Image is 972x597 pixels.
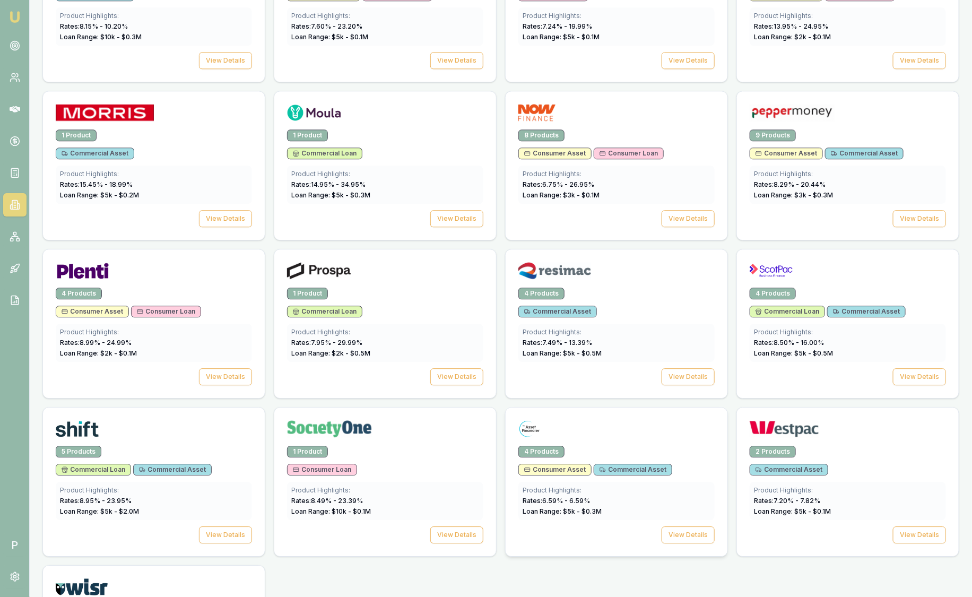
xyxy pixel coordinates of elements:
button: View Details [662,526,715,543]
div: Product Highlights: [754,486,942,495]
button: View Details [893,526,946,543]
span: Rates: 7.49 % - 13.39 % [523,339,592,347]
button: View Details [893,368,946,385]
div: Product Highlights: [754,328,942,336]
div: Product Highlights: [60,170,248,178]
span: Rates: 8.95 % - 23.95 % [60,497,132,505]
div: Product Highlights: [523,170,710,178]
button: View Details [199,526,252,543]
span: Rates: 8.15 % - 10.20 % [60,22,128,30]
a: Prospa logo1 ProductCommercial LoanProduct Highlights:Rates:7.95% - 29.99%Loan Range: $2k - $0.5M... [274,249,497,399]
span: Commercial Asset [831,149,898,158]
span: Commercial Asset [833,307,900,316]
button: View Details [662,210,715,227]
span: Rates: 6.59 % - 6.59 % [523,497,590,505]
span: Rates: 7.95 % - 29.99 % [291,339,362,347]
span: P [3,533,27,557]
div: Product Highlights: [60,328,248,336]
div: 4 Products [56,288,102,299]
img: Morris Finance logo [56,104,154,121]
img: Prospa logo [287,262,351,279]
span: Commercial Asset [139,465,206,474]
span: Loan Range: $ 3 k - $ 0.3 M [754,191,833,199]
span: Commercial Loan [293,149,357,158]
button: View Details [430,210,483,227]
div: 1 Product [287,446,328,457]
div: 1 Product [287,129,328,141]
button: View Details [893,210,946,227]
img: emu-icon-u.png [8,11,21,23]
span: Consumer Loan [600,149,658,158]
span: Rates: 7.24 % - 19.99 % [523,22,592,30]
span: Loan Range: $ 5 k - $ 0.3 M [291,191,370,199]
img: Moula logo [287,104,341,121]
span: Consumer Asset [524,465,586,474]
span: Loan Range: $ 5 k - $ 0.3 M [523,507,602,515]
img: WISR logo [56,578,108,595]
span: Loan Range: $ 2 k - $ 0.5 M [291,349,370,357]
span: Consumer Loan [137,307,195,316]
img: Pepper Money logo [750,104,835,121]
button: View Details [662,368,715,385]
div: 2 Products [750,446,796,457]
div: 4 Products [750,288,796,299]
span: Rates: 7.60 % - 23.20 % [291,22,362,30]
img: Plenti logo [56,262,110,279]
span: Rates: 8.29 % - 20.44 % [754,180,826,188]
div: Product Highlights: [291,486,479,495]
a: Pepper Money logo9 ProductsConsumer AssetCommercial AssetProduct Highlights:Rates:8.29% - 20.44%L... [736,91,959,240]
button: View Details [199,210,252,227]
a: Plenti logo4 ProductsConsumer AssetConsumer LoanProduct Highlights:Rates:8.99% - 24.99%Loan Range... [42,249,265,399]
div: Product Highlights: [291,12,479,20]
a: Shift logo5 ProductsCommercial LoanCommercial AssetProduct Highlights:Rates:8.95% - 23.95%Loan Ra... [42,407,265,557]
div: 4 Products [518,446,565,457]
span: Loan Range: $ 3 k - $ 0.1 M [523,191,600,199]
span: Rates: 6.75 % - 26.95 % [523,180,594,188]
div: 1 Product [287,288,328,299]
span: Loan Range: $ 5 k - $ 0.5 M [754,349,833,357]
span: Rates: 8.49 % - 23.39 % [291,497,363,505]
div: Product Highlights: [291,328,479,336]
button: View Details [430,526,483,543]
span: Consumer Asset [524,149,586,158]
span: Loan Range: $ 5 k - $ 0.1 M [523,33,600,41]
div: Product Highlights: [523,12,710,20]
a: NOW Finance logo8 ProductsConsumer AssetConsumer LoanProduct Highlights:Rates:6.75% - 26.95%Loan ... [505,91,728,240]
button: View Details [430,52,483,69]
span: Loan Range: $ 5 k - $ 2.0 M [60,507,139,515]
button: View Details [430,368,483,385]
div: 8 Products [518,129,565,141]
span: Commercial Asset [756,465,822,474]
span: Loan Range: $ 5 k - $ 0.1 M [291,33,368,41]
span: Rates: 8.50 % - 16.00 % [754,339,824,347]
span: Loan Range: $ 5 k - $ 0.2 M [60,191,139,199]
div: Product Highlights: [60,12,248,20]
span: Consumer Asset [756,149,817,158]
div: Product Highlights: [523,328,710,336]
div: Product Highlights: [754,170,942,178]
button: View Details [199,368,252,385]
div: Product Highlights: [60,486,248,495]
span: Rates: 7.20 % - 7.82 % [754,497,820,505]
a: ScotPac logo4 ProductsCommercial LoanCommercial AssetProduct Highlights:Rates:8.50% - 16.00%Loan ... [736,249,959,399]
span: Loan Range: $ 10 k - $ 0.3 M [60,33,142,41]
span: Commercial Asset [524,307,591,316]
img: Resimac logo [518,262,591,279]
span: Loan Range: $ 2 k - $ 0.1 M [754,33,831,41]
div: 9 Products [750,129,796,141]
span: Rates: 15.45 % - 18.99 % [60,180,133,188]
img: Shift logo [56,420,99,437]
div: 4 Products [518,288,565,299]
span: Commercial Loan [62,465,125,474]
span: Commercial Loan [293,307,357,316]
button: View Details [893,52,946,69]
img: Society One logo [287,420,372,437]
img: NOW Finance logo [518,104,556,121]
span: Loan Range: $ 10 k - $ 0.1 M [291,507,371,515]
span: Rates: 13.95 % - 24.95 % [754,22,828,30]
img: ScotPac logo [750,262,793,279]
div: 1 Product [56,129,97,141]
span: Loan Range: $ 5 k - $ 0.5 M [523,349,602,357]
span: Rates: 8.99 % - 24.99 % [60,339,132,347]
button: View Details [662,52,715,69]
